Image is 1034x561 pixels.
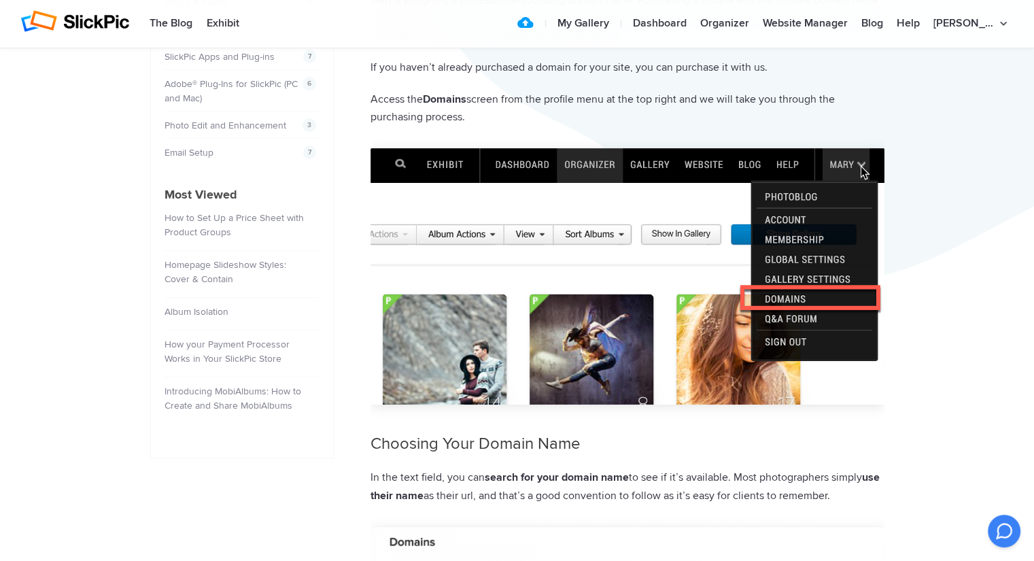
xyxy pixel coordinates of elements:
span: as their url, and that’s a good convention to follow as it’s easy for clients to remember. [424,489,830,503]
span: Access the [370,92,423,106]
span: 7 [303,146,316,159]
a: How your Payment Processor Works in Your SlickPic Store [165,339,290,364]
a: Adobe® Plug-Ins for SlickPic (PC and Mac) [165,78,298,104]
span: Choosing Your Domain Name [370,434,581,454]
a: Introducing MobiAlbums: How to Create and Share MobiAlbums [165,386,301,411]
span: 7 [303,50,316,63]
a: Homepage Slideshow Styles: Cover & Contain [165,259,286,285]
span: screen from the profile menu at the top right and we will take you through the purchasing process. [370,92,835,124]
b: use their name [370,471,880,503]
b: Domains [423,92,466,106]
span: 6 [303,77,316,90]
span: 3 [303,118,316,132]
a: Email Setup [165,147,213,158]
a: SlickPic Apps and Plug-ins [165,51,275,63]
span: In the text field, you can [370,471,485,484]
a: Photo Edit and Enhancement [165,120,286,131]
h4: Most Viewed [165,186,320,204]
a: Album Isolation [165,306,228,318]
b: search for your domain name [485,471,629,484]
a: How to Set Up a Price Sheet with Product Groups [165,212,304,238]
span: to see if it’s available. Most photographers simply [629,471,862,484]
span: If you haven’t already purchased a domain for your site, you can purchase it with us. [370,61,768,74]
